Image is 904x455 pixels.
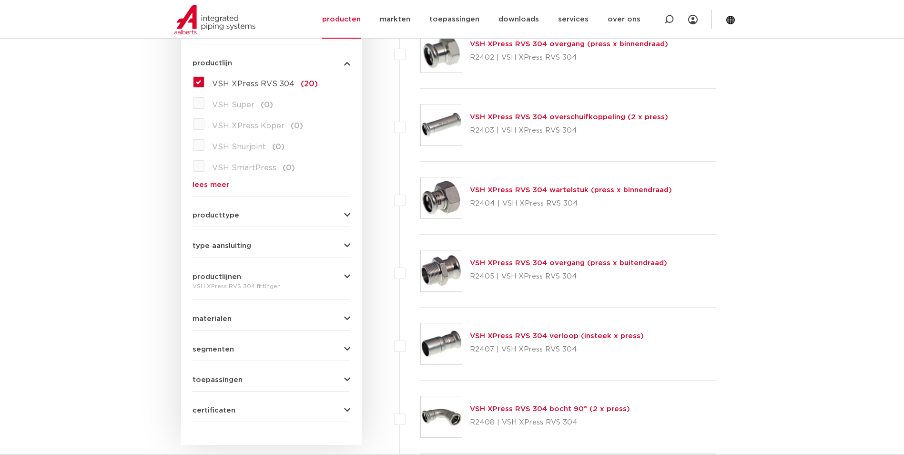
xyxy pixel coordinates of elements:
span: producttype [193,212,239,219]
span: productlijnen [193,273,241,280]
span: toepassingen [193,376,243,383]
span: VSH SmartPress [212,164,276,172]
button: toepassingen [193,376,350,383]
span: certificaten [193,407,235,414]
img: Thumbnail for VSH XPress RVS 304 overgang (press x buitendraad) [421,250,462,291]
img: Thumbnail for VSH XPress RVS 304 wartelstuk (press x binnendraad) [421,177,462,218]
span: type aansluiting [193,242,251,249]
img: Thumbnail for VSH XPress RVS 304 overschuifkoppeling (2 x press) [421,104,462,145]
img: Thumbnail for VSH XPress RVS 304 verloop (insteek x press) [421,323,462,364]
p: R2403 | VSH XPress RVS 304 [470,123,668,138]
button: productlijnen [193,273,350,280]
span: VSH Super [212,101,254,109]
a: VSH XPress RVS 304 overschuifkoppeling (2 x press) [470,114,668,121]
img: Thumbnail for VSH XPress RVS 304 bocht 90° (2 x press) [421,396,462,437]
span: VSH XPress Koper [212,122,284,130]
p: R2404 | VSH XPress RVS 304 [470,196,672,211]
span: segmenten [193,346,234,353]
p: R2407 | VSH XPress RVS 304 [470,342,644,357]
button: type aansluiting [193,242,350,249]
a: VSH XPress RVS 304 overgang (press x binnendraad) [470,41,668,48]
p: R2405 | VSH XPress RVS 304 [470,269,667,284]
a: VSH XPress RVS 304 verloop (insteek x press) [470,332,644,340]
button: segmenten [193,346,350,353]
span: VSH XPress RVS 304 [212,80,295,88]
p: R2408 | VSH XPress RVS 304 [470,415,630,430]
a: lees meer [193,181,350,188]
span: (0) [261,101,273,109]
a: VSH XPress RVS 304 overgang (press x buitendraad) [470,259,667,267]
span: (20) [301,80,318,88]
div: VSH XPress RVS 304 fittingen [193,280,350,292]
button: certificaten [193,407,350,414]
span: (0) [291,122,303,130]
span: VSH Shurjoint [212,143,266,151]
button: productlijn [193,60,350,67]
button: materialen [193,315,350,322]
p: R2402 | VSH XPress RVS 304 [470,50,668,65]
span: (0) [272,143,284,151]
span: materialen [193,315,232,322]
span: productlijn [193,60,232,67]
img: Thumbnail for VSH XPress RVS 304 overgang (press x binnendraad) [421,31,462,72]
span: (0) [283,164,295,172]
a: VSH XPress RVS 304 bocht 90° (2 x press) [470,405,630,413]
button: producttype [193,212,350,219]
a: VSH XPress RVS 304 wartelstuk (press x binnendraad) [470,186,672,194]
